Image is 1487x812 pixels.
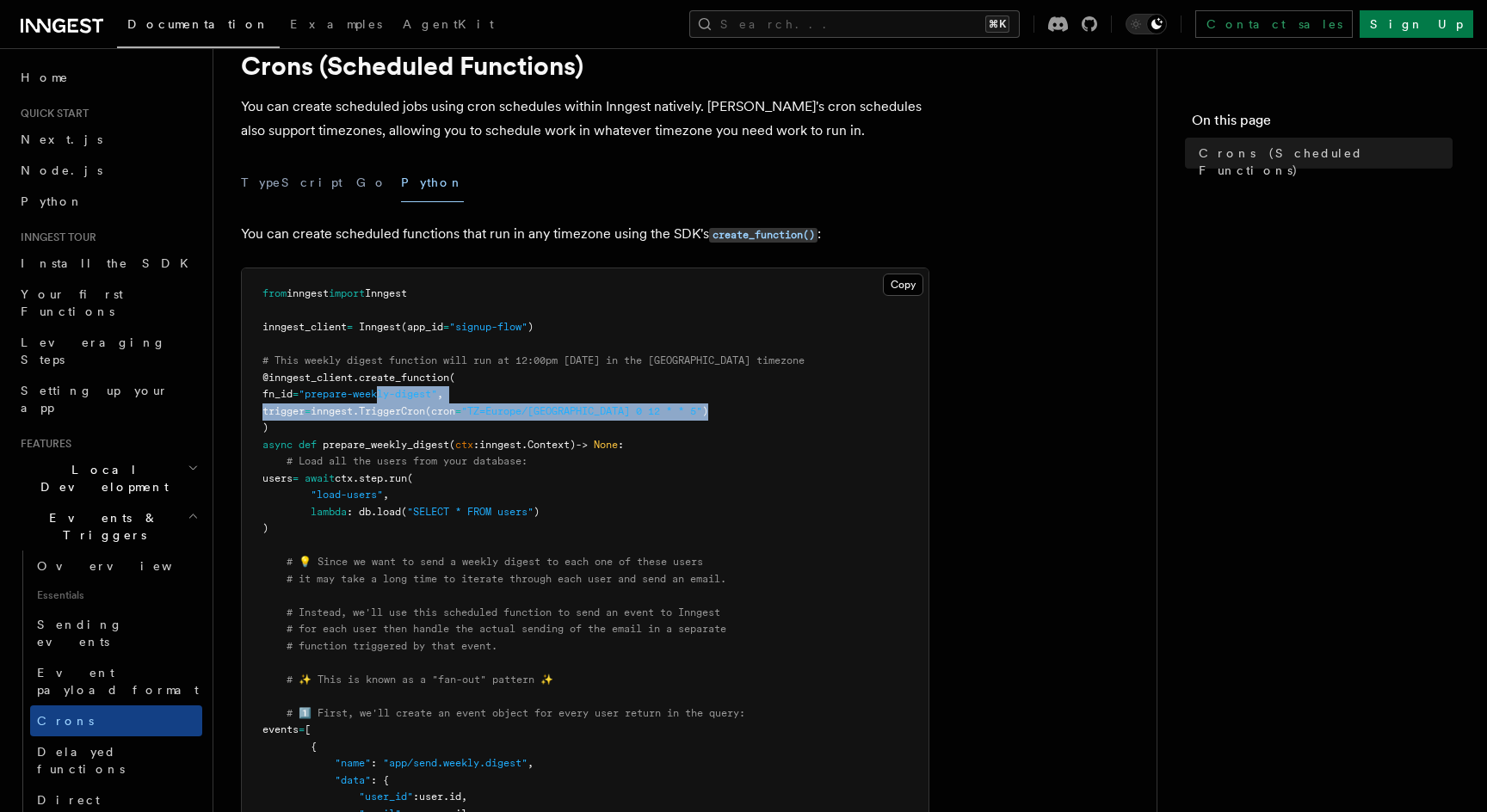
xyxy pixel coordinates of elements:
a: Your first Functions [14,279,202,327]
span: def [299,439,317,451]
span: : db. [347,506,377,518]
span: load [377,506,401,518]
a: Examples [280,5,392,46]
a: Crons [30,705,202,736]
span: "prepare-weekly-digest" [299,388,437,400]
span: await [305,472,335,484]
span: inngest_client [262,321,347,333]
span: inngest [479,439,521,451]
span: # it may take a long time to iterate through each user and send an email. [287,573,726,585]
span: # 1️⃣ First, we'll create an event object for every user return in the query: [287,707,745,719]
span: . [353,372,359,384]
kbd: ⌘K [985,15,1009,33]
button: Python [401,163,464,202]
a: Delayed functions [30,736,202,784]
a: Overview [30,551,202,581]
button: Events & Triggers [14,502,202,551]
span: # for each user then handle the actual sending of the email in a separate [287,623,726,635]
span: "data" [335,774,371,786]
span: ) [702,405,708,417]
span: "user_id" [359,790,413,803]
span: . [521,439,528,451]
h4: On this page [1192,110,1453,138]
span: @inngest_client [262,372,353,384]
span: Inngest tour [14,231,96,244]
span: : [371,774,377,786]
span: "name" [335,757,371,769]
span: users [262,472,293,484]
span: Event payload format [37,666,199,697]
a: Documentation [117,5,280,48]
span: Node.js [21,163,102,177]
span: = [455,405,461,417]
span: trigger [262,405,305,417]
span: Examples [290,17,382,31]
span: . [353,472,359,484]
span: = [347,321,353,333]
span: Documentation [127,17,269,31]
span: : [473,439,479,451]
button: Search...⌘K [689,10,1020,38]
span: [ [305,723,311,735]
a: Sign Up [1360,10,1473,38]
span: # Load all the users from your database: [287,455,528,467]
span: prepare_weekly_digest [323,439,449,451]
a: create_function() [709,225,818,242]
span: Quick start [14,107,89,120]
span: { [383,774,389,786]
span: ) [534,506,540,518]
span: ( [449,439,455,451]
span: , [383,489,389,501]
span: Essentials [30,581,202,609]
span: = [305,405,311,417]
span: Crons [37,714,94,728]
a: Home [14,62,202,93]
a: Next.js [14,124,202,155]
span: = [443,321,449,333]
span: TriggerCron [359,405,425,417]
span: None [594,439,618,451]
span: Overview [37,559,214,573]
span: : [413,790,419,803]
button: Copy [883,274,923,296]
span: Local Development [14,461,188,495]
span: ( [449,372,455,384]
span: "TZ=Europe/[GEOGRAPHIC_DATA] 0 12 * * 5" [461,405,702,417]
span: # ✨ This is known as a "fan-out" pattern ✨ [287,674,553,686]
button: Toggle dark mode [1126,14,1167,34]
h1: Crons (Scheduled Functions) [241,50,929,81]
span: Install the SDK [21,256,199,270]
code: create_function() [709,228,818,243]
span: : [371,757,377,769]
a: Contact sales [1195,10,1353,38]
button: Go [356,163,387,202]
span: Sending events [37,618,123,649]
span: Context) [528,439,576,451]
span: "signup-flow" [449,321,528,333]
span: , [528,757,534,769]
span: "load-users" [311,489,383,501]
span: Inngest [365,287,407,299]
a: AgentKit [392,5,504,46]
span: # function triggered by that event. [287,640,497,652]
span: , [437,388,443,400]
p: You can create scheduled jobs using cron schedules within Inngest natively. [PERSON_NAME]'s cron ... [241,95,929,143]
span: ctx [335,472,353,484]
a: Event payload format [30,657,202,705]
span: ) [528,321,534,333]
span: # 💡 Since we want to send a weekly digest to each one of these users [287,556,703,568]
a: Leveraging Steps [14,327,202,375]
span: fn_id [262,388,293,400]
span: inngest [287,287,329,299]
span: run [389,472,407,484]
span: events [262,723,299,735]
a: Install the SDK [14,248,202,279]
span: (cron [425,405,455,417]
span: { [311,741,317,753]
span: Setting up your app [21,384,169,415]
span: lambda [311,506,347,518]
span: Leveraging Steps [21,335,166,366]
a: Crons (Scheduled Functions) [1192,138,1453,186]
a: Node.js [14,155,202,186]
span: = [293,388,299,400]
